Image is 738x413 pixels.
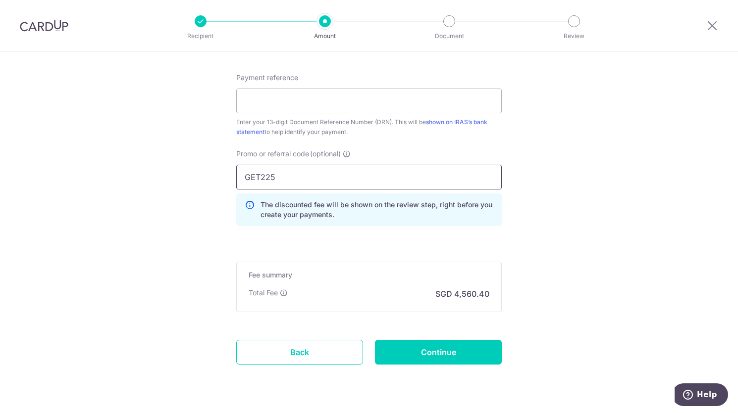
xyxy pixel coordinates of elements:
p: Review [537,31,611,41]
iframe: Opens a widget where you can find more information [675,383,728,408]
p: Recipient [164,31,237,41]
p: The discounted fee will be shown on the review step, right before you create your payments. [261,200,493,220]
div: Enter your 13-digit Document Reference Number (DRN). This will be to help identify your payment. [236,117,502,137]
a: Back [236,340,363,365]
p: Total Fee [249,288,278,298]
span: (optional) [310,149,341,159]
img: CardUp [20,20,68,32]
h5: Fee summary [249,270,489,280]
p: SGD 4,560.40 [435,288,489,300]
p: Document [413,31,486,41]
span: Promo or referral code [236,149,309,159]
p: Amount [288,31,362,41]
span: Payment reference [236,73,298,83]
input: Continue [375,340,502,365]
